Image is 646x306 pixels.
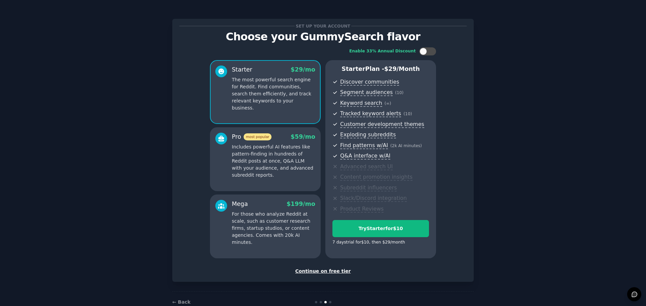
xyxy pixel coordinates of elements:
[384,65,420,72] span: $ 29 /month
[340,195,407,202] span: Slack/Discord integration
[287,201,315,207] span: $ 199 /mo
[232,211,315,246] p: For those who analyze Reddit at scale, such as customer research firms, startup studios, or conte...
[340,184,397,191] span: Subreddit influencers
[291,66,315,73] span: $ 29 /mo
[332,65,429,73] p: Starter Plan -
[395,90,403,95] span: ( 10 )
[340,174,412,181] span: Content promotion insights
[340,131,396,138] span: Exploding subreddits
[340,142,388,149] span: Find patterns w/AI
[232,200,248,208] div: Mega
[244,133,272,140] span: most popular
[291,133,315,140] span: $ 59 /mo
[340,163,393,170] span: Advanced search UI
[340,206,384,213] span: Product Reviews
[340,110,401,117] span: Tracked keyword alerts
[232,76,315,112] p: The most powerful search engine for Reddit. Find communities, search them efficiently, and track ...
[385,101,391,106] span: ( ∞ )
[232,65,252,74] div: Starter
[340,89,393,96] span: Segment audiences
[403,112,412,116] span: ( 10 )
[232,133,272,141] div: Pro
[340,121,424,128] span: Customer development themes
[172,299,190,305] a: ← Back
[179,31,467,43] p: Choose your GummySearch flavor
[332,239,405,246] div: 7 days trial for $10 , then $ 29 /month
[333,225,429,232] div: Try Starter for $10
[349,48,416,54] div: Enable 33% Annual Discount
[295,23,352,30] span: Set up your account
[340,79,399,86] span: Discover communities
[390,143,422,148] span: ( 2k AI minutes )
[340,152,390,160] span: Q&A interface w/AI
[232,143,315,179] p: Includes powerful AI features like pattern-finding in hundreds of Reddit posts at once, Q&A LLM w...
[179,268,467,275] div: Continue on free tier
[340,100,382,107] span: Keyword search
[332,220,429,237] button: TryStarterfor$10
